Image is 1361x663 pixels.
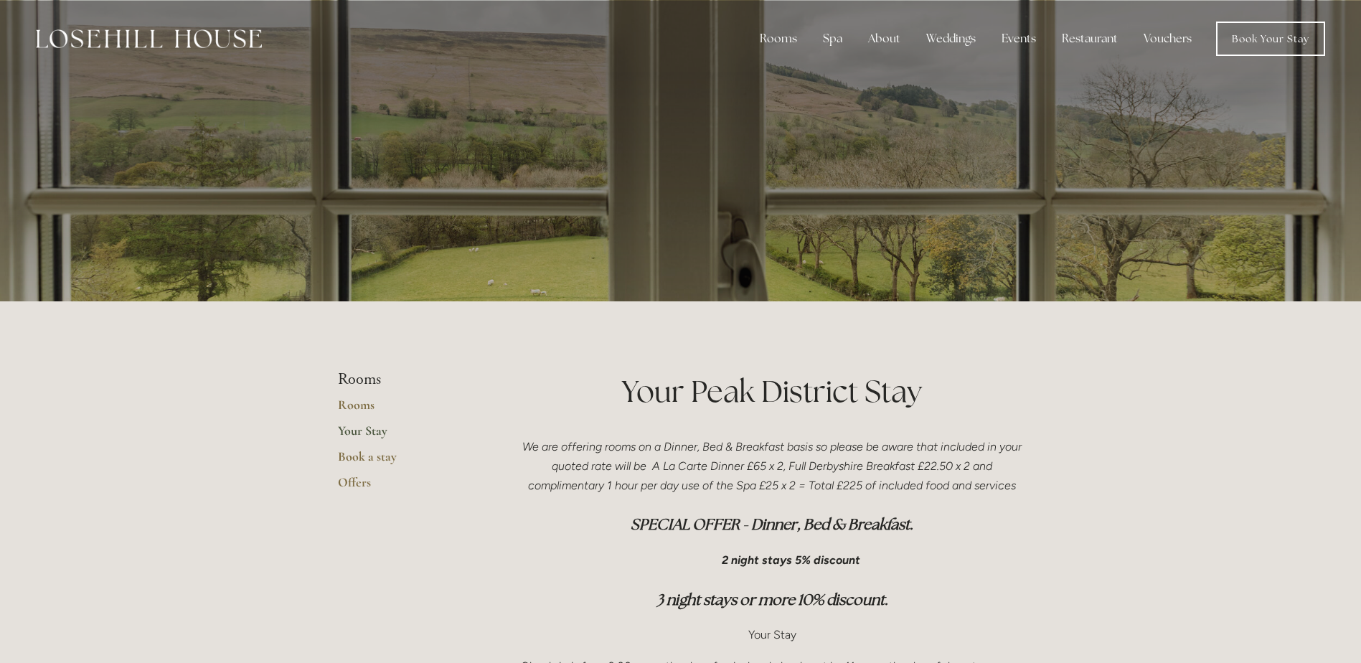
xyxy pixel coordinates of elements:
[748,24,809,53] div: Rooms
[338,370,475,389] li: Rooms
[915,24,987,53] div: Weddings
[521,370,1024,413] h1: Your Peak District Stay
[338,474,475,500] a: Offers
[1132,24,1203,53] a: Vouchers
[338,423,475,448] a: Your Stay
[722,553,860,567] em: 2 night stays 5% discount
[631,514,913,534] em: SPECIAL OFFER - Dinner, Bed & Breakfast.
[522,440,1025,492] em: We are offering rooms on a Dinner, Bed & Breakfast basis so please be aware that included in your...
[338,397,475,423] a: Rooms
[990,24,1047,53] div: Events
[1050,24,1129,53] div: Restaurant
[857,24,912,53] div: About
[36,29,262,48] img: Losehill House
[811,24,854,53] div: Spa
[338,448,475,474] a: Book a stay
[1216,22,1325,56] a: Book Your Stay
[521,625,1024,644] p: Your Stay
[656,590,888,609] em: 3 night stays or more 10% discount.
